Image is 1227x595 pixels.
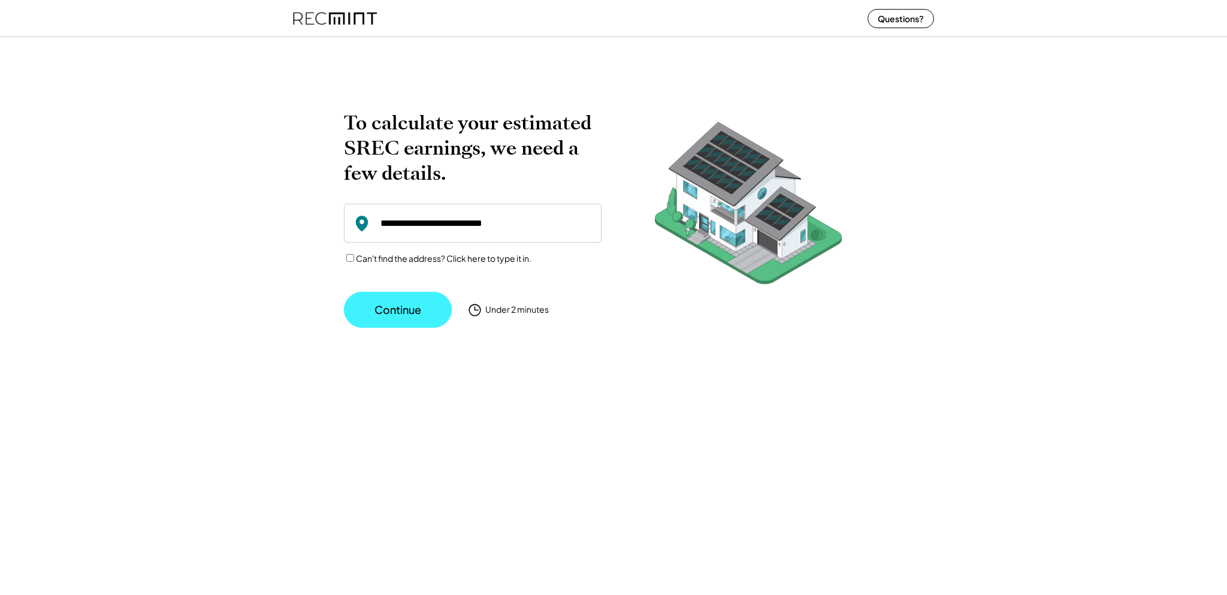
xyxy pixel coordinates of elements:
div: Under 2 minutes [485,304,549,316]
img: RecMintArtboard%207.png [631,110,865,303]
button: Continue [344,292,452,328]
img: recmint-logotype%403x%20%281%29.jpeg [293,2,377,34]
h2: To calculate your estimated SREC earnings, we need a few details. [344,110,602,186]
button: Questions? [868,9,934,28]
label: Can't find the address? Click here to type it in. [356,253,531,264]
